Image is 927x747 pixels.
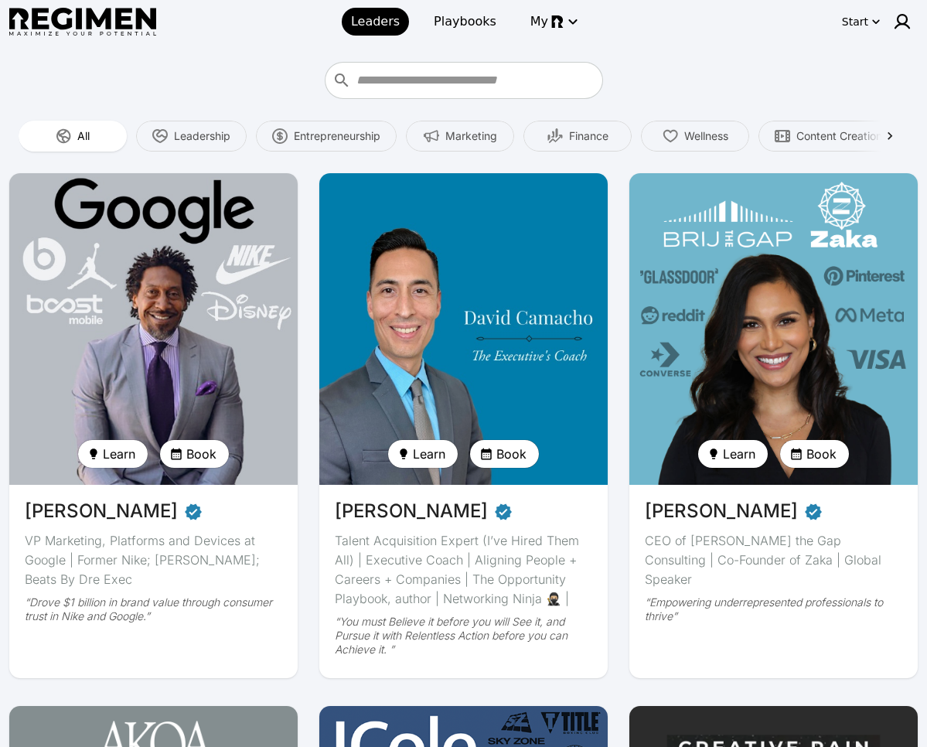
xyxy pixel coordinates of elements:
span: Finance [569,128,608,144]
span: Verified partner - David Camacho [494,497,513,525]
span: Playbooks [434,12,496,31]
span: Marketing [445,128,497,144]
div: VP Marketing, Platforms and Devices at Google | Former Nike; [PERSON_NAME]; Beats By Dre Exec [25,531,282,589]
span: Learn [103,445,135,463]
span: Book [806,445,837,463]
span: My [530,12,548,31]
img: Wellness [663,128,678,144]
span: Wellness [684,128,728,144]
img: Content Creation [775,128,790,144]
span: Verified partner - Devika Brij [804,497,823,525]
div: Talent Acquisition Expert (I’ve Hired Them All) | Executive Coach | Aligning People + Careers + C... [335,531,592,609]
button: Book [780,440,849,468]
button: Book [470,440,539,468]
button: My [521,8,585,36]
span: [PERSON_NAME] [335,497,488,525]
span: Book [496,445,527,463]
img: All [56,128,71,144]
span: Learn [413,445,445,463]
img: Regimen logo [9,8,156,36]
div: “Empowering underrepresented professionals to thrive” [645,595,902,623]
div: “Drove $1 billion in brand value through consumer trust in Nike and Google.” [25,595,282,623]
img: Entrepreneurship [272,128,288,144]
button: Wellness [641,121,749,152]
span: All [77,128,90,144]
span: Content Creation [796,128,882,144]
button: Leadership [136,121,247,152]
span: [PERSON_NAME] [25,497,178,525]
div: Start [842,14,868,29]
span: Verified partner - Daryl Butler [184,497,203,525]
span: Leaders [351,12,400,31]
img: Leadership [152,128,168,144]
button: Book [160,440,229,468]
span: Learn [723,445,755,463]
span: Entrepreneurship [294,128,380,144]
button: Content Creation [758,121,898,152]
button: All [19,121,127,152]
img: user icon [893,12,912,31]
div: CEO of [PERSON_NAME] the Gap Consulting | Co-Founder of Zaka | Global Speaker [645,531,902,589]
span: Book [186,445,216,463]
div: Who do you want to learn from? [325,62,603,99]
img: avatar of David Camacho [319,173,608,485]
button: Learn [78,440,148,468]
button: Entrepreneurship [256,121,397,152]
span: Leadership [174,128,230,144]
button: Learn [388,440,458,468]
button: Marketing [406,121,514,152]
button: Learn [698,440,768,468]
img: Finance [547,128,563,144]
img: Marketing [424,128,439,144]
img: avatar of Daryl Butler [5,169,302,489]
button: Start [839,9,884,34]
button: Finance [523,121,632,152]
a: Leaders [342,8,409,36]
div: “You must Believe it before you will See it, and Pursue it with Relentless Action before you can ... [335,615,592,657]
span: [PERSON_NAME] [645,497,798,525]
img: avatar of Devika Brij [629,173,918,485]
a: Playbooks [424,8,506,36]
